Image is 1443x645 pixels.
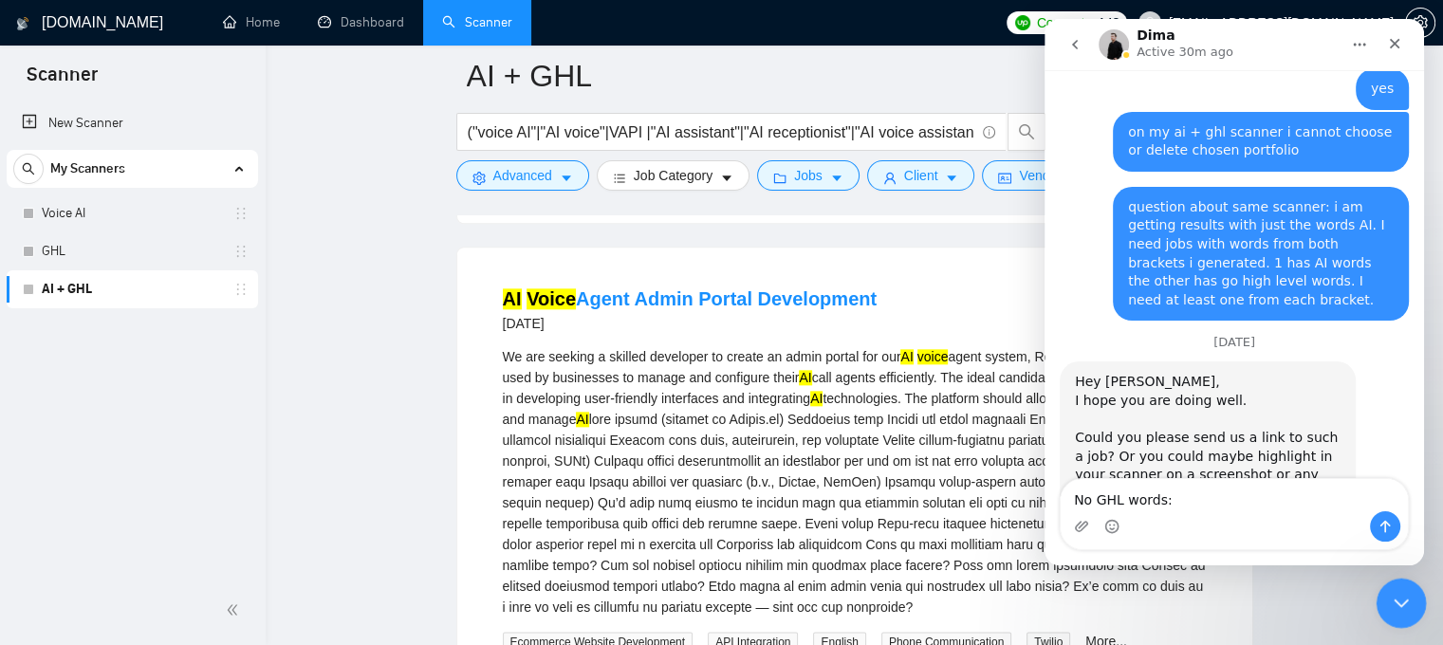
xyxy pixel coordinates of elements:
[503,288,522,309] mark: AI
[223,14,280,30] a: homeHome
[867,160,975,191] button: userClientcaret-down
[720,171,733,185] span: caret-down
[503,346,1207,617] div: We are seeking a skilled developer to create an admin portal for our agent system, Relai. This po...
[1377,579,1427,629] iframe: Intercom live chat
[1008,113,1045,151] button: search
[998,171,1011,185] span: idcard
[576,412,588,427] mark: AI
[1143,16,1156,29] span: user
[982,160,1098,191] button: idcardVendorcaret-down
[634,165,712,186] span: Job Category
[7,150,258,308] li: My Scanners
[883,171,897,185] span: user
[233,244,249,259] span: holder
[11,61,113,101] span: Scanner
[233,282,249,297] span: holder
[1015,15,1030,30] img: upwork-logo.png
[456,160,589,191] button: settingAdvancedcaret-down
[14,162,43,175] span: search
[472,171,486,185] span: setting
[757,160,860,191] button: folderJobscaret-down
[900,349,913,364] mark: AI
[810,391,823,406] mark: AI
[7,104,258,142] li: New Scanner
[830,171,843,185] span: caret-down
[773,171,786,185] span: folder
[13,154,44,184] button: search
[904,165,938,186] span: Client
[50,150,125,188] span: My Scanners
[1045,19,1424,565] iframe: Intercom live chat
[468,120,974,144] input: Search Freelance Jobs...
[226,600,245,619] span: double-left
[527,288,576,309] mark: Voice
[983,126,995,138] span: info-circle
[1405,8,1435,38] button: setting
[42,232,222,270] a: GHL
[597,160,749,191] button: barsJob Categorycaret-down
[467,52,1214,100] input: Scanner name...
[22,104,243,142] a: New Scanner
[16,9,29,39] img: logo
[560,171,573,185] span: caret-down
[503,288,878,309] a: AI VoiceAgent Admin Portal Development
[945,171,958,185] span: caret-down
[442,14,512,30] a: searchScanner
[1037,12,1094,33] span: Connects:
[318,14,404,30] a: dashboardDashboard
[1019,165,1061,186] span: Vendor
[917,349,949,364] mark: voice
[42,270,222,308] a: AI + GHL
[42,194,222,232] a: Voice AI
[493,165,552,186] span: Advanced
[1405,15,1435,30] a: setting
[503,312,878,335] div: [DATE]
[794,165,823,186] span: Jobs
[1098,12,1119,33] span: 148
[1406,15,1434,30] span: setting
[233,206,249,221] span: holder
[613,171,626,185] span: bars
[799,370,811,385] mark: AI
[1008,123,1045,140] span: search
